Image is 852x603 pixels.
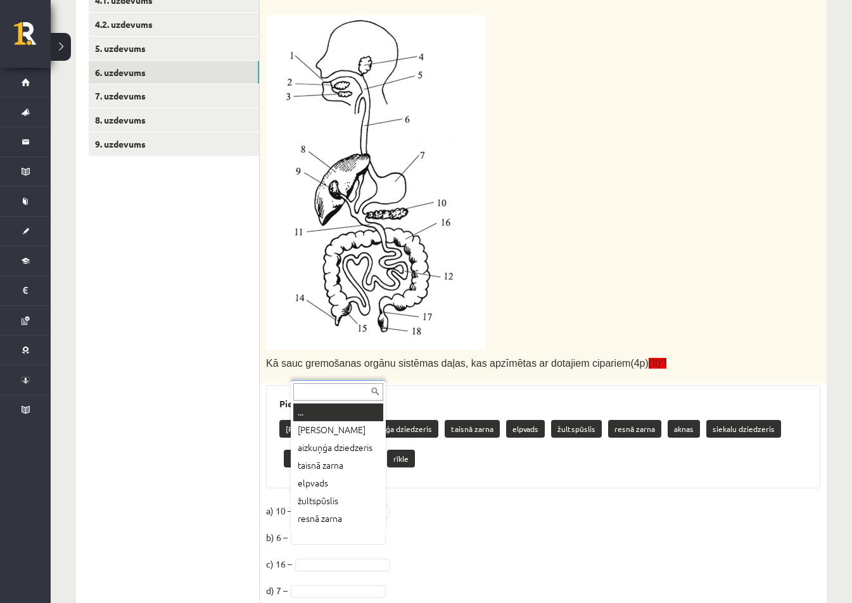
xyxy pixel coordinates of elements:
[293,403,383,421] div: ...
[293,474,383,492] div: elpvads
[293,421,383,439] div: [PERSON_NAME]
[13,13,540,26] body: Bagātinātā teksta redaktors, wiswyg-editor-user-answer-47025092343500
[293,457,383,474] div: taisnā zarna
[293,510,383,528] div: resnā zarna
[293,528,383,545] div: aknas
[293,439,383,457] div: aizkuņģa dziedzeris
[293,492,383,510] div: žultspūslis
